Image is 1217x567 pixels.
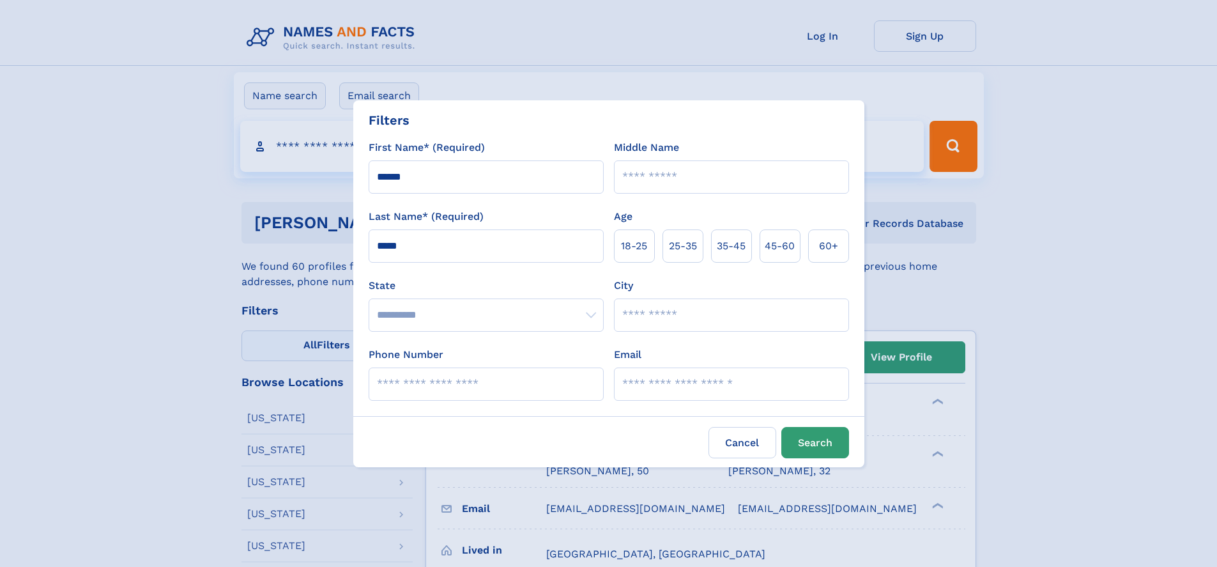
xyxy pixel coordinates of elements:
label: City [614,278,633,293]
span: 45‑60 [765,238,795,254]
label: Middle Name [614,140,679,155]
div: Filters [369,111,409,130]
label: First Name* (Required) [369,140,485,155]
label: Cancel [708,427,776,458]
label: State [369,278,604,293]
span: 25‑35 [669,238,697,254]
label: Age [614,209,632,224]
button: Search [781,427,849,458]
span: 35‑45 [717,238,746,254]
span: 60+ [819,238,838,254]
span: 18‑25 [621,238,647,254]
label: Email [614,347,641,362]
label: Last Name* (Required) [369,209,484,224]
label: Phone Number [369,347,443,362]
